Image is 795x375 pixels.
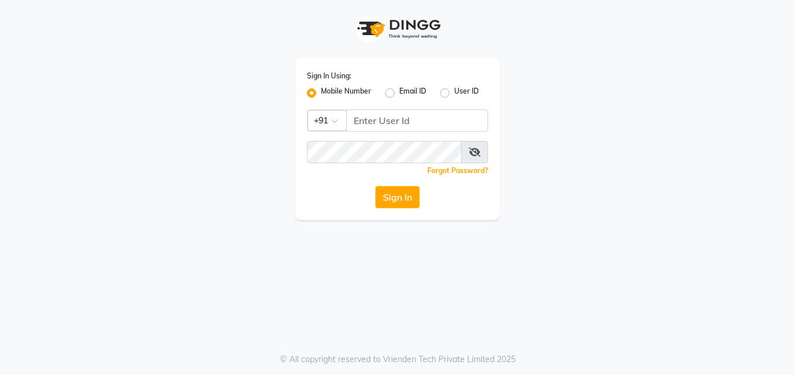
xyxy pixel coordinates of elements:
button: Sign In [375,186,420,208]
label: Mobile Number [321,86,371,100]
a: Forgot Password? [427,166,488,175]
label: Email ID [399,86,426,100]
input: Username [346,109,488,132]
img: logo1.svg [351,12,444,46]
label: Sign In Using: [307,71,351,81]
label: User ID [454,86,479,100]
input: Username [307,141,462,163]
